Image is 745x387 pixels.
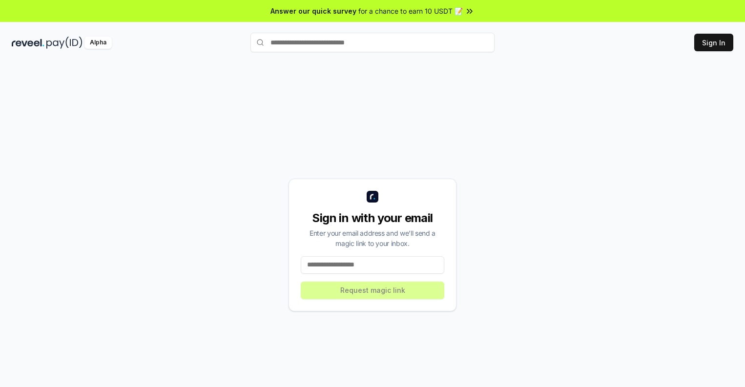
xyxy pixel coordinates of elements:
[270,6,356,16] span: Answer our quick survey
[694,34,733,51] button: Sign In
[12,37,44,49] img: reveel_dark
[301,210,444,226] div: Sign in with your email
[358,6,463,16] span: for a chance to earn 10 USDT 📝
[84,37,112,49] div: Alpha
[367,191,378,203] img: logo_small
[301,228,444,248] div: Enter your email address and we’ll send a magic link to your inbox.
[46,37,83,49] img: pay_id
